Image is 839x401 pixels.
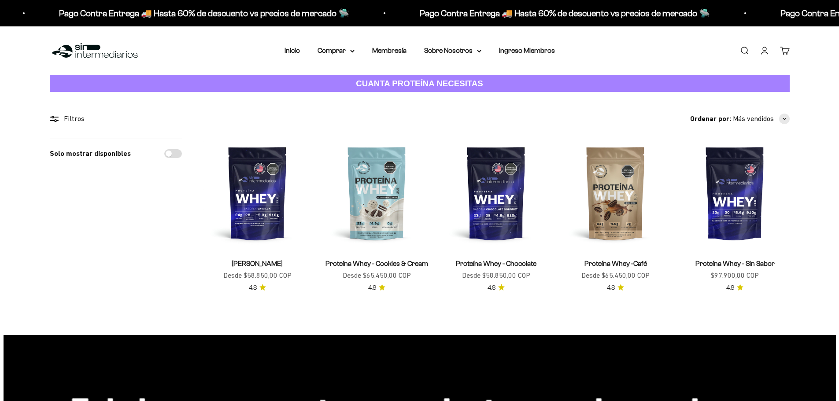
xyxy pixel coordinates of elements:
span: Más vendidos [733,113,774,125]
button: Más vendidos [733,113,790,125]
div: Filtros [50,113,182,125]
p: Pago Contra Entrega 🚚 Hasta 60% de descuento vs precios de mercado 🛸 [57,6,347,20]
p: Pago Contra Entrega 🚚 Hasta 60% de descuento vs precios de mercado 🛸 [418,6,708,20]
span: 4.8 [726,283,734,293]
sale-price: Desde $58.850,00 COP [223,270,292,281]
a: CUANTA PROTEÍNA NECESITAS [50,75,790,92]
summary: Sobre Nosotros [424,45,481,56]
sale-price: Desde $65.450,00 COP [343,270,411,281]
sale-price: Desde $58.850,00 COP [462,270,530,281]
span: 4.8 [488,283,495,293]
a: 4.84.8 de 5.0 estrellas [368,283,385,293]
a: Proteína Whey - Chocolate [456,260,536,267]
label: Solo mostrar disponibles [50,148,131,159]
a: 4.84.8 de 5.0 estrellas [607,283,624,293]
a: [PERSON_NAME] [232,260,283,267]
sale-price: Desde $65.450,00 COP [581,270,650,281]
sale-price: $97.900,00 COP [711,270,759,281]
a: 4.84.8 de 5.0 estrellas [726,283,743,293]
span: 4.8 [249,283,257,293]
span: Ordenar por: [690,113,731,125]
a: Proteína Whey -Café [584,260,647,267]
strong: CUANTA PROTEÍNA NECESITAS [356,79,483,88]
span: 4.8 [607,283,615,293]
a: Proteína Whey - Cookies & Cream [325,260,428,267]
a: Proteína Whey - Sin Sabor [695,260,775,267]
span: 4.8 [368,283,376,293]
a: Membresía [372,47,407,54]
a: 4.84.8 de 5.0 estrellas [488,283,505,293]
summary: Comprar [318,45,355,56]
a: 4.84.8 de 5.0 estrellas [249,283,266,293]
a: Inicio [285,47,300,54]
a: Ingreso Miembros [499,47,555,54]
